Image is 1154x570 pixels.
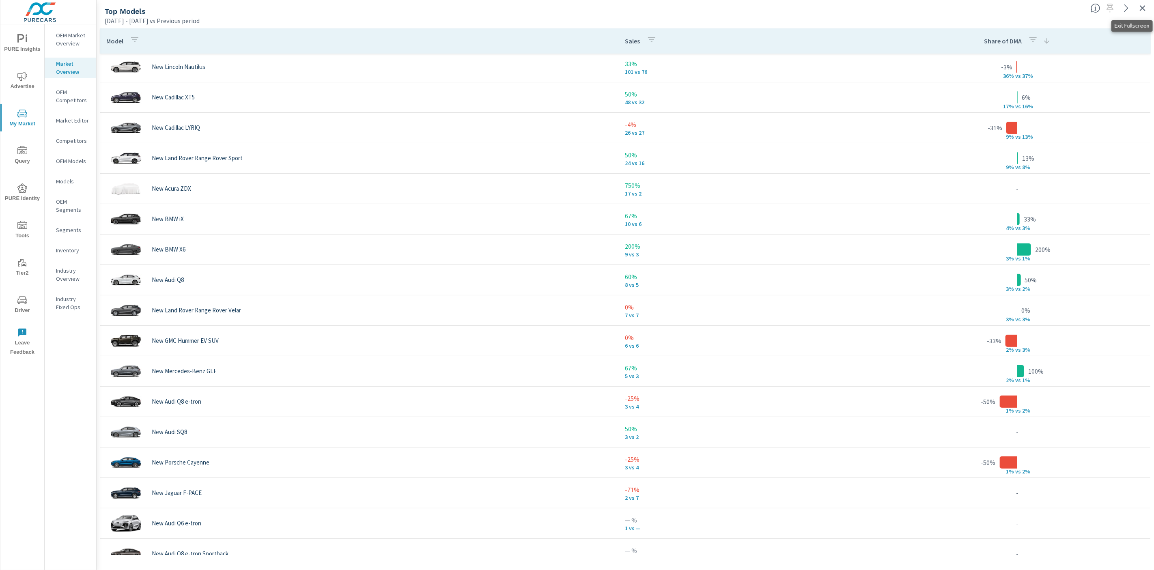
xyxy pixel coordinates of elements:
img: glamour [110,511,142,536]
p: -71% [625,485,878,495]
img: glamour [110,329,142,353]
img: glamour [110,85,142,110]
span: Tools [3,221,42,241]
p: New Audi Q6 e-tron [152,520,201,527]
p: Competitors [56,137,90,145]
p: s 2% [1018,468,1038,475]
p: Segments [56,226,90,234]
p: 3 vs 2 [625,434,878,440]
p: 48 vs 32 [625,99,878,105]
p: 1 vs — [625,525,878,531]
p: -25% [625,454,878,464]
p: 50% [625,89,878,99]
div: Competitors [45,135,96,147]
p: 4% v [997,225,1018,232]
p: 10 vs 6 [625,221,878,227]
p: New Audi Q8 e-tron Sportback [152,550,228,557]
p: 3% v [997,255,1018,262]
p: - [1016,427,1018,437]
p: 36% v [997,73,1018,80]
span: Select a preset date range to save this widget [1104,2,1117,15]
p: New Land Rover Range Rover Velar [152,307,241,314]
p: 7 vs 7 [625,312,878,318]
img: glamour [110,55,142,79]
p: 50% [625,424,878,434]
p: 750% [625,181,878,190]
p: 6% [1022,92,1031,102]
p: 50% [625,150,878,160]
p: -4% [625,120,878,129]
p: 8 vs 5 [625,282,878,288]
img: glamour [110,542,142,566]
p: -25% [625,394,878,403]
p: New Audi Q8 [152,276,184,284]
p: 0% [625,333,878,342]
img: glamour [110,146,142,170]
img: glamour [110,176,142,201]
p: Models [56,177,90,185]
p: 9% v [997,133,1018,141]
img: glamour [110,298,142,323]
span: Advertise [3,71,42,91]
p: Share of DMA [984,37,1022,45]
div: Industry Overview [45,265,96,285]
p: s 8% [1018,164,1038,171]
img: glamour [110,450,142,475]
span: Find the biggest opportunities within your model lineup nationwide. [Source: Market registration ... [1091,3,1100,13]
p: 33% [1024,214,1036,224]
p: — % [625,546,878,555]
p: 33% [625,59,878,69]
p: 2% v [997,377,1018,384]
p: s 16% [1018,103,1038,110]
p: New BMW iX [152,215,184,223]
p: OEM Models [56,157,90,165]
p: Market Editor [56,116,90,125]
p: 1% v [997,468,1018,475]
img: glamour [110,237,142,262]
p: 3% v [997,316,1018,323]
div: Inventory [45,244,96,256]
p: - [1016,518,1018,528]
a: See more details in report [1120,2,1133,15]
img: glamour [110,389,142,414]
img: glamour [110,420,142,444]
p: New BMW X6 [152,246,185,253]
div: Segments [45,224,96,236]
p: New Porsche Cayenne [152,459,209,466]
span: PURE Identity [3,183,42,203]
p: - [1016,488,1018,498]
div: Market Overview [45,58,96,78]
p: s 37% [1018,73,1038,80]
p: s 3% [1018,346,1038,354]
p: s 1% [1018,255,1038,262]
div: OEM Segments [45,196,96,216]
img: glamour [110,207,142,231]
p: 67% [625,211,878,221]
p: Sales [625,37,640,45]
p: OEM Competitors [56,88,90,104]
p: s 2% [1018,286,1038,293]
p: 6 vs 6 [625,342,878,349]
p: 101 vs 76 [625,69,878,75]
p: 17% v [997,103,1018,110]
p: 200% [1035,245,1051,254]
div: Market Editor [45,114,96,127]
span: Driver [3,295,42,315]
p: New Audi SQ8 [152,428,187,436]
p: New Jaguar F-PACE [152,489,202,497]
span: Leave Feedback [3,328,42,357]
p: - [1016,184,1018,194]
span: My Market [3,109,42,129]
p: s 3% [1018,225,1038,232]
p: New Audi Q8 e-tron [152,398,201,405]
p: OEM Market Overview [56,31,90,47]
p: New Cadillac LYRIQ [152,124,200,131]
h5: Top Models [105,7,146,15]
span: PURE Insights [3,34,42,54]
p: 3 vs 4 [625,464,878,471]
p: -31% [988,123,1002,133]
p: 9 vs 3 [625,251,878,258]
p: 3% v [997,286,1018,293]
div: OEM Models [45,155,96,167]
p: New Land Rover Range Rover Sport [152,155,243,162]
